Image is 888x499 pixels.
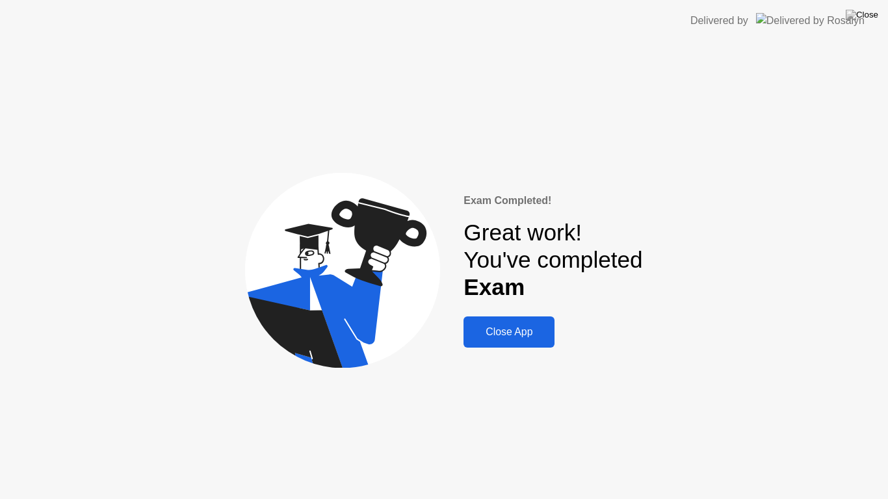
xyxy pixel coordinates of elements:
img: Delivered by Rosalyn [756,13,865,28]
button: Close App [464,316,555,348]
img: Close [846,10,878,20]
div: Great work! You've completed [464,219,642,301]
div: Exam Completed! [464,193,642,209]
div: Close App [467,326,551,338]
div: Delivered by [690,13,748,29]
b: Exam [464,274,525,300]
